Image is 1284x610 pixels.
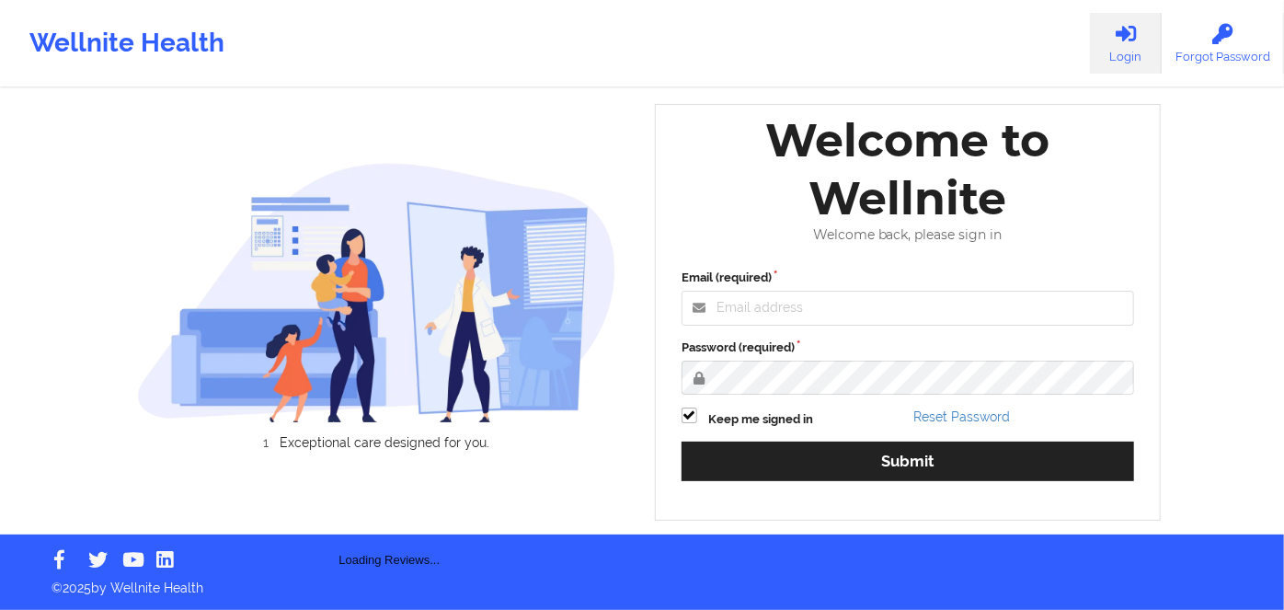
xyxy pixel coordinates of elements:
img: wellnite-auth-hero_200.c722682e.png [137,162,617,422]
div: Welcome to Wellnite [669,111,1147,227]
li: Exceptional care designed for you. [153,435,616,450]
label: Email (required) [682,269,1134,287]
p: © 2025 by Wellnite Health [39,566,1245,597]
label: Password (required) [682,339,1134,357]
div: Loading Reviews... [137,481,643,570]
a: Reset Password [914,409,1011,424]
input: Email address [682,291,1134,326]
button: Submit [682,442,1134,481]
label: Keep me signed in [708,410,813,429]
a: Login [1090,13,1162,74]
a: Forgot Password [1162,13,1284,74]
div: Welcome back, please sign in [669,227,1147,243]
